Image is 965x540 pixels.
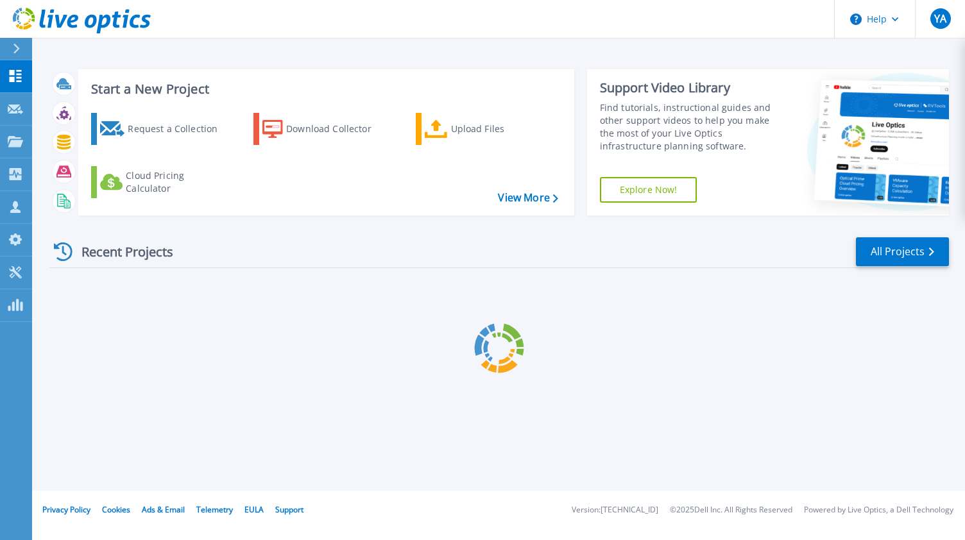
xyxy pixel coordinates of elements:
[91,113,234,145] a: Request a Collection
[196,504,233,515] a: Telemetry
[142,504,185,515] a: Ads & Email
[572,506,658,514] li: Version: [TECHNICAL_ID]
[91,166,234,198] a: Cloud Pricing Calculator
[126,169,228,195] div: Cloud Pricing Calculator
[670,506,792,514] li: © 2025 Dell Inc. All Rights Reserved
[49,236,191,267] div: Recent Projects
[416,113,559,145] a: Upload Files
[91,82,558,96] h3: Start a New Project
[856,237,949,266] a: All Projects
[244,504,264,515] a: EULA
[286,116,389,142] div: Download Collector
[275,504,303,515] a: Support
[600,177,697,203] a: Explore Now!
[498,192,558,204] a: View More
[451,116,554,142] div: Upload Files
[42,504,90,515] a: Privacy Policy
[600,80,781,96] div: Support Video Library
[600,101,781,153] div: Find tutorials, instructional guides and other support videos to help you make the most of your L...
[253,113,397,145] a: Download Collector
[804,506,953,514] li: Powered by Live Optics, a Dell Technology
[102,504,130,515] a: Cookies
[934,13,946,24] span: YA
[128,116,230,142] div: Request a Collection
